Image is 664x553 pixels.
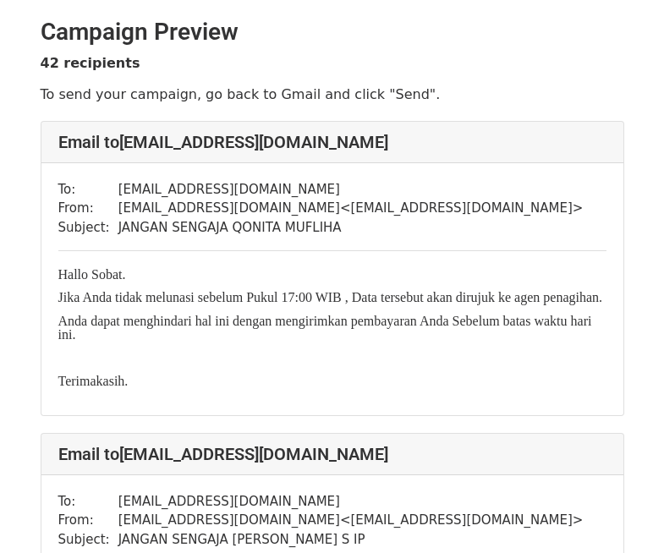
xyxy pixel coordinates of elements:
td: [EMAIL_ADDRESS][DOMAIN_NAME] < [EMAIL_ADDRESS][DOMAIN_NAME] > [118,199,584,218]
td: From: [58,199,118,218]
h4: Email to [EMAIL_ADDRESS][DOMAIN_NAME] [58,132,606,152]
td: To: [58,180,118,200]
td: Subject: [58,530,118,550]
span: Anda dapat menghindari hal ini dengan mengirimkan pembayaran Anda Sebelum batas waktu hari ini. [58,314,592,342]
p: To send your campaign, go back to Gmail and click "Send". [41,85,624,103]
iframe: Chat Widget [579,472,664,553]
td: JANGAN SENGAJA [PERSON_NAME] S IP [118,530,584,550]
span: Jika Anda tidak melunasi sebelum Pukul 17:00 WIB , Data tersebut akan dirujuk ke agen penagihan. [58,290,603,304]
h4: Email to [EMAIL_ADDRESS][DOMAIN_NAME] [58,444,606,464]
td: Subject: [58,218,118,238]
span: Hallo Sobat. [58,267,126,282]
h2: Campaign Preview [41,18,624,47]
td: From: [58,511,118,530]
td: [EMAIL_ADDRESS][DOMAIN_NAME] < [EMAIL_ADDRESS][DOMAIN_NAME] > [118,511,584,530]
td: [EMAIL_ADDRESS][DOMAIN_NAME] [118,180,584,200]
td: [EMAIL_ADDRESS][DOMAIN_NAME] [118,492,584,512]
td: To: [58,492,118,512]
span: Terimakasih. [58,374,129,388]
td: JANGAN SENGAJA QONITA MUFLIHA [118,218,584,238]
strong: 42 recipients [41,55,140,71]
